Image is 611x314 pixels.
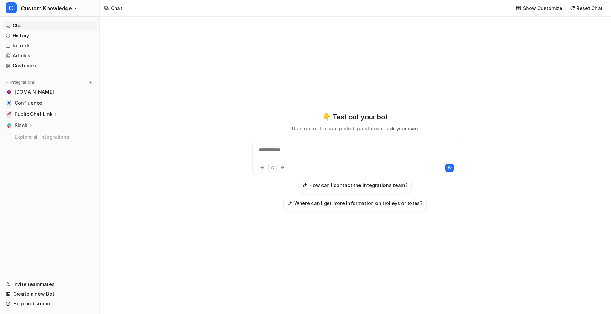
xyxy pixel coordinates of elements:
span: Confluence [15,100,42,107]
img: help.cartoncloud.com [7,90,11,94]
span: Custom Knowledge [21,3,72,13]
img: customize [516,6,521,11]
span: C [6,2,17,13]
p: Use one of the suggested questions or ask your own [292,125,418,132]
img: expand menu [4,80,9,85]
p: 👇 Test out your bot [322,112,388,122]
img: Confluence [7,101,11,105]
button: Where can I get more information on trolleys or totes?Where can I get more information on trolley... [283,196,427,211]
div: Chat [111,4,122,12]
button: Integrations [3,79,37,86]
span: [DOMAIN_NAME] [15,89,54,95]
a: Articles [3,51,97,61]
img: How can I contact the integrations team? [302,183,307,188]
img: explore all integrations [6,133,12,140]
p: Integrations [10,80,35,85]
a: Explore all integrations [3,132,97,142]
a: Customize [3,61,97,71]
h3: Where can I get more information on trolleys or totes? [294,200,423,207]
a: Invite teammates [3,279,97,289]
span: Explore all integrations [15,131,94,142]
a: help.cartoncloud.com[DOMAIN_NAME] [3,87,97,97]
button: Reset Chat [568,3,605,13]
img: reset [570,6,575,11]
a: History [3,31,97,40]
p: Slack [15,122,27,129]
a: Create a new Bot [3,289,97,299]
img: Public Chat Link [7,112,11,116]
a: Help and support [3,299,97,308]
button: Show Customize [514,3,565,13]
a: Chat [3,21,97,30]
p: Public Chat Link [15,111,53,118]
a: Reports [3,41,97,50]
img: menu_add.svg [88,80,93,85]
a: ConfluenceConfluence [3,98,97,108]
button: How can I contact the integrations team?How can I contact the integrations team? [298,178,412,193]
img: Slack [7,123,11,128]
p: Show Customize [523,4,563,12]
h3: How can I contact the integrations team? [309,182,408,189]
img: Where can I get more information on trolleys or totes? [287,201,292,206]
